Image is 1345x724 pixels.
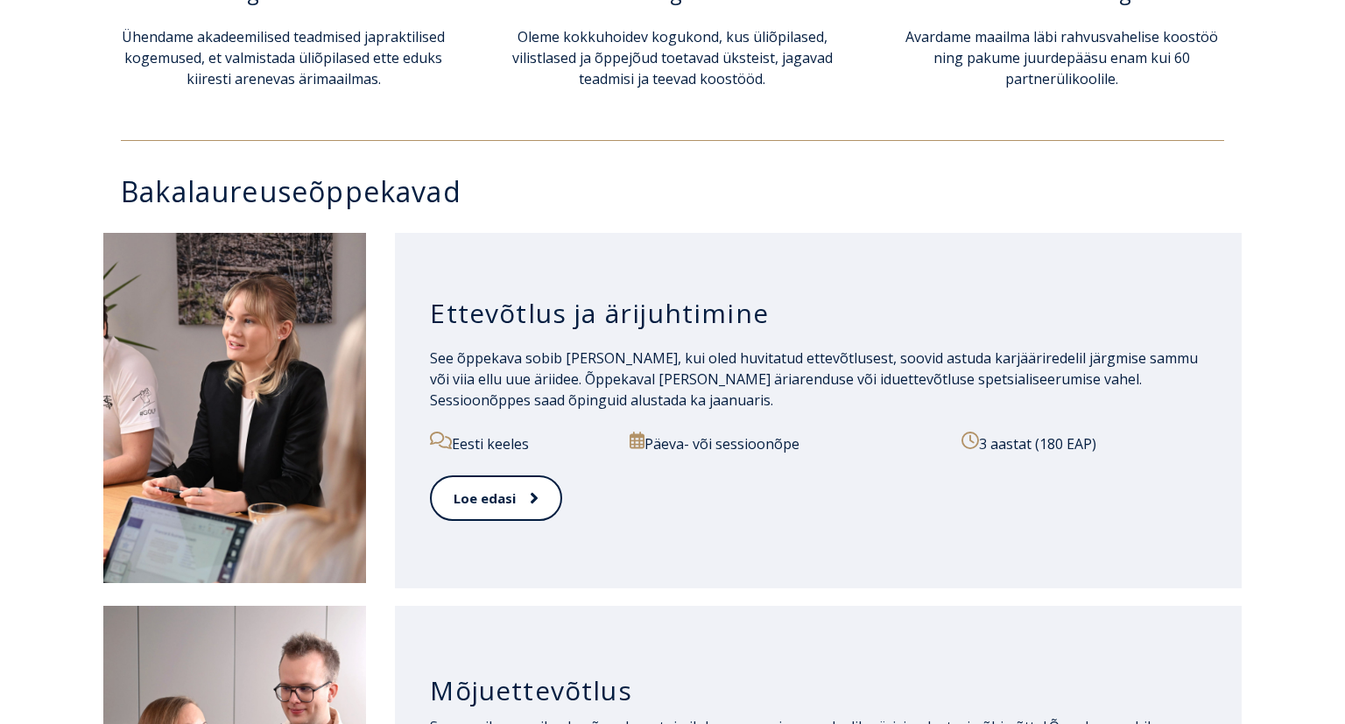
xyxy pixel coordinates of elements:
[430,348,1198,410] span: See õppekava sobib [PERSON_NAME], kui oled huvitatud ettevõtlusest, soovid astuda karjääriredelil...
[103,233,366,583] img: Ettevõtlus ja ärijuhtimine
[630,432,941,454] p: Päeva- või sessioonõpe
[899,26,1224,89] p: Avardame maailma läbi rahvusvahelise koostöö ning pakume juurdepääsu enam kui 60 partnerülikoolile.
[430,432,609,454] p: Eesti keeles
[430,297,1207,330] h3: Ettevõtlus ja ärijuhtimine
[430,475,562,522] a: Loe edasi
[430,674,1207,707] h3: Mõjuettevõtlus
[121,176,1242,207] h3: Bakalaureuseõppekavad
[512,27,833,88] span: Oleme kokkuhoidev kogukond, kus üliõpilased, vilistlased ja õppejõud toetavad üksteist, jagavad t...
[961,432,1207,454] p: 3 aastat (180 EAP)
[122,27,376,46] span: Ühendame akadeemilised teadmised ja
[124,27,445,88] span: praktilised kogemused, et valmistada üliõpilased ette eduks kiiresti arenevas ärimaailmas.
